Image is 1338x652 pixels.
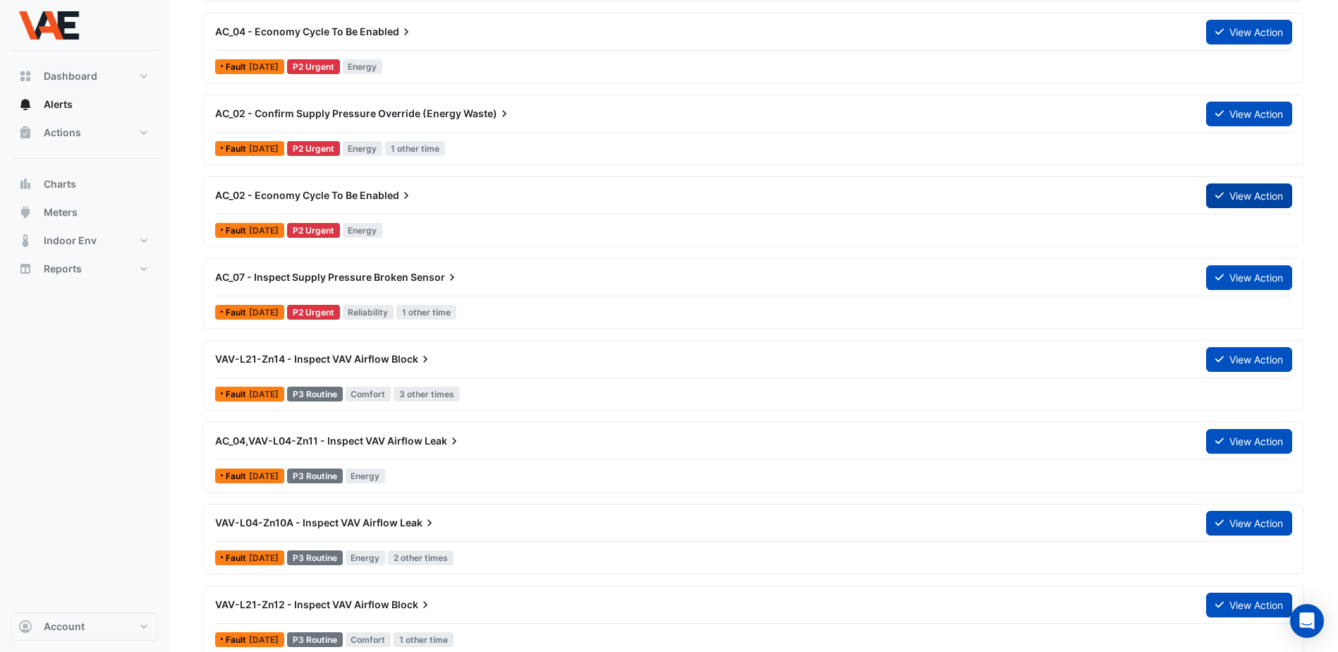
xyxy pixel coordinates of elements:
span: Dashboard [44,69,97,83]
span: Thu 29-May-2025 09:15 AEST [249,225,279,236]
img: Company Logo [17,11,80,40]
app-icon: Alerts [18,97,32,111]
span: Tue 17-Sep-2024 08:30 AEST [249,307,279,318]
button: View Action [1206,429,1292,454]
span: Energy [343,59,383,74]
span: Energy [343,223,383,238]
span: Mon 21-Jul-2025 08:15 AEST [249,389,279,399]
span: Fault [226,636,249,644]
span: Fault [226,145,249,153]
span: Thu 24-Jul-2025 12:00 AEST [249,61,279,72]
button: View Action [1206,183,1292,208]
button: Alerts [11,90,158,119]
span: Tue 17-Jun-2025 08:15 AEST [249,143,279,154]
span: AC_07 - Inspect Supply Pressure Broken [215,271,408,283]
button: Meters [11,198,158,227]
span: VAV-L04-Zn10A - Inspect VAV Airflow [215,517,398,529]
button: View Action [1206,265,1292,290]
span: AC_02 - Confirm Supply Pressure Override (Energy [215,107,461,119]
div: P3 Routine [287,550,343,565]
span: Enabled [360,25,413,39]
span: VAV-L21-Zn14 - Inspect VAV Airflow [215,353,389,365]
span: Fault [226,63,249,71]
span: 1 other time [394,632,454,647]
span: Fri 21-Jun-2024 12:45 AEST [249,634,279,645]
button: View Action [1206,102,1292,126]
app-icon: Meters [18,205,32,219]
div: P2 Urgent [287,223,340,238]
button: Account [11,612,158,641]
div: P2 Urgent [287,141,340,156]
span: Reports [44,262,82,276]
span: Reliability [343,305,394,320]
span: Charts [44,177,76,191]
button: View Action [1206,347,1292,372]
span: Indoor Env [44,234,97,248]
app-icon: Charts [18,177,32,191]
span: Thu 08-May-2025 08:00 AEST [249,553,279,563]
span: AC_04 - Economy Cycle To Be [215,25,358,37]
app-icon: Dashboard [18,69,32,83]
button: Actions [11,119,158,147]
button: Indoor Env [11,227,158,255]
span: Energy [346,469,386,483]
span: Comfort [346,632,391,647]
div: P3 Routine [287,469,343,483]
span: Energy [346,550,386,565]
button: Charts [11,170,158,198]
span: Fault [226,227,249,235]
span: Fault [226,472,249,481]
span: 1 other time [385,141,445,156]
button: View Action [1206,593,1292,617]
button: View Action [1206,20,1292,44]
app-icon: Reports [18,262,32,276]
div: P2 Urgent [287,305,340,320]
span: VAV-L21-Zn12 - Inspect VAV Airflow [215,598,389,610]
span: Meters [44,205,78,219]
div: P3 Routine [287,387,343,402]
app-icon: Indoor Env [18,234,32,248]
span: Leak [400,516,437,530]
span: 1 other time [396,305,456,320]
button: Dashboard [11,62,158,90]
span: Comfort [346,387,391,402]
span: Actions [44,126,81,140]
span: Sensor [410,270,459,284]
span: 3 other times [394,387,460,402]
span: AC_04,VAV-L04-Zn11 - Inspect VAV Airflow [215,435,422,447]
span: Waste) [463,107,511,121]
span: Enabled [360,188,413,203]
span: AC_02 - Economy Cycle To Be [215,189,358,201]
span: Block [391,598,432,612]
span: Account [44,620,85,634]
div: Open Intercom Messenger [1290,604,1324,638]
button: Reports [11,255,158,283]
span: Fault [226,308,249,317]
span: Mon 02-Jun-2025 10:45 AEST [249,471,279,481]
span: Leak [425,434,461,448]
span: Fault [226,390,249,399]
span: Alerts [44,97,73,111]
div: P3 Routine [287,632,343,647]
span: Fault [226,554,249,562]
span: 2 other times [388,550,454,565]
span: Block [391,352,432,366]
span: Energy [343,141,383,156]
button: View Action [1206,511,1292,536]
app-icon: Actions [18,126,32,140]
div: P2 Urgent [287,59,340,74]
